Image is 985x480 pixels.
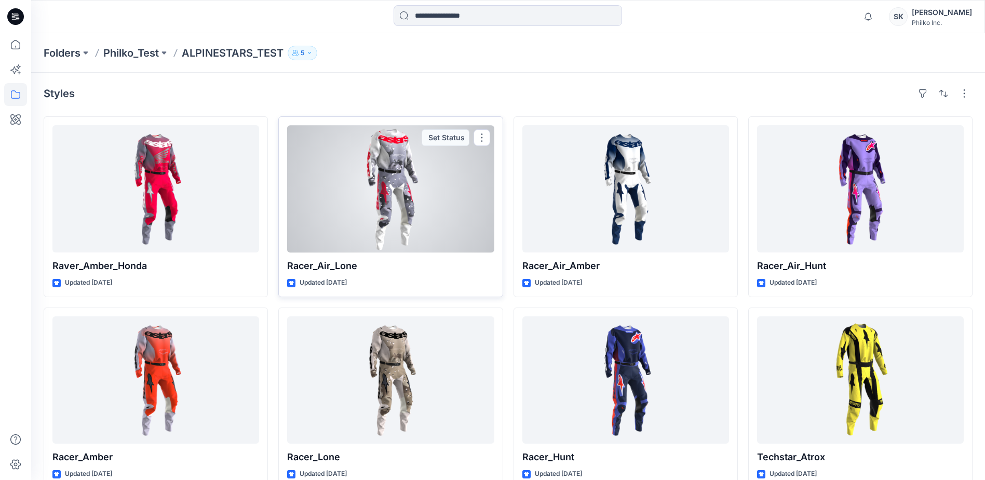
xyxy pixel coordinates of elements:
[522,450,729,464] p: Racer_Hunt
[182,46,284,60] p: ALPINESTARS_TEST
[757,316,964,444] a: Techstar_Atrox
[757,450,964,464] p: Techstar_Atrox
[52,450,259,464] p: Racer_Amber
[757,259,964,273] p: Racer_Air_Hunt
[535,277,582,288] p: Updated [DATE]
[535,469,582,479] p: Updated [DATE]
[522,259,729,273] p: Racer_Air_Amber
[52,259,259,273] p: Raver_Amber_Honda
[301,47,304,59] p: 5
[287,450,494,464] p: Racer_Lone
[44,46,80,60] a: Folders
[65,469,112,479] p: Updated [DATE]
[522,125,729,252] a: Racer_Air_Amber
[103,46,159,60] a: Philko_Test
[287,259,494,273] p: Racer_Air_Lone
[44,87,75,100] h4: Styles
[770,277,817,288] p: Updated [DATE]
[757,125,964,252] a: Racer_Air_Hunt
[300,277,347,288] p: Updated [DATE]
[52,125,259,252] a: Raver_Amber_Honda
[912,6,972,19] div: [PERSON_NAME]
[770,469,817,479] p: Updated [DATE]
[288,46,317,60] button: 5
[889,7,908,26] div: SK
[65,277,112,288] p: Updated [DATE]
[287,125,494,252] a: Racer_Air_Lone
[287,316,494,444] a: Racer_Lone
[912,19,972,26] div: Philko Inc.
[522,316,729,444] a: Racer_Hunt
[52,316,259,444] a: Racer_Amber
[300,469,347,479] p: Updated [DATE]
